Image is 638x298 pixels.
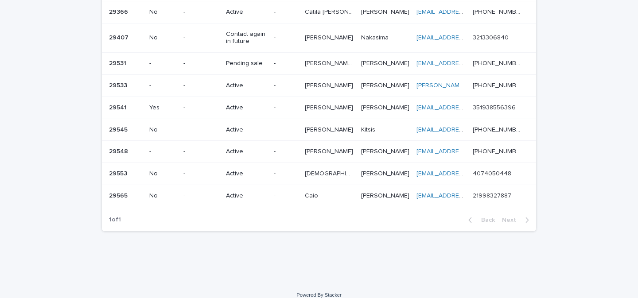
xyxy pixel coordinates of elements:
p: 1 of 1 [102,209,128,231]
p: Active [226,126,267,134]
p: [PERSON_NAME] [305,102,355,112]
p: - [274,170,297,178]
p: Nakasima [361,32,390,42]
span: Next [502,217,521,223]
p: [PERSON_NAME] [361,146,411,155]
a: [EMAIL_ADDRESS][DOMAIN_NAME] [416,127,517,133]
p: Pending sale [226,60,267,67]
p: Contact again in future [226,31,267,46]
a: [EMAIL_ADDRESS][DOMAIN_NAME] [416,9,517,15]
span: Back [476,217,495,223]
p: - [149,60,176,67]
p: [PERSON_NAME] de [PERSON_NAME] [305,58,356,67]
tr: 2940729407 No-Contact again in future-[PERSON_NAME][PERSON_NAME] NakasimaNakasima [EMAIL_ADDRESS]... [102,23,536,53]
p: 29541 [109,102,128,112]
p: Yes [149,104,176,112]
p: 3213306840 [473,32,510,42]
p: Kitsis [361,124,377,134]
p: Active [226,148,267,155]
p: [PHONE_NUMBER] [473,146,524,155]
p: 29407 [109,32,130,42]
p: 29531 [109,58,128,67]
p: [PERSON_NAME] [305,124,355,134]
p: - [274,148,297,155]
tr: 2953129531 --Pending sale-[PERSON_NAME] de [PERSON_NAME][PERSON_NAME] de [PERSON_NAME] [PERSON_NA... [102,53,536,75]
a: [PERSON_NAME][EMAIL_ADDRESS][DOMAIN_NAME] [416,82,565,89]
p: 29548 [109,146,130,155]
p: [PERSON_NAME] [305,146,355,155]
p: [PERSON_NAME] [361,7,411,16]
p: Active [226,170,267,178]
p: 351938556396 [473,102,517,112]
p: - [183,126,219,134]
p: - [183,192,219,200]
a: [EMAIL_ADDRESS][DOMAIN_NAME] [416,60,517,66]
p: No [149,126,176,134]
p: [DEMOGRAPHIC_DATA] [305,168,356,178]
a: [EMAIL_ADDRESS][DOMAIN_NAME] [416,104,517,111]
p: - [274,82,297,89]
a: [EMAIL_ADDRESS][DOMAIN_NAME] [416,170,517,177]
tr: 2954129541 Yes-Active-[PERSON_NAME][PERSON_NAME] [PERSON_NAME][PERSON_NAME] [EMAIL_ADDRESS][DOMAI... [102,97,536,119]
a: [EMAIL_ADDRESS][DOMAIN_NAME] [416,193,517,199]
p: [PERSON_NAME] [305,80,355,89]
p: Active [226,104,267,112]
p: No [149,34,176,42]
p: Active [226,82,267,89]
p: - [274,192,297,200]
tr: 2936629366 No-Active-Catila [PERSON_NAME] de [PERSON_NAME] daCatila [PERSON_NAME] de [PERSON_NAME... [102,1,536,23]
p: [PERSON_NAME] [361,102,411,112]
p: [PERSON_NAME] [361,80,411,89]
p: No [149,8,176,16]
p: Caio [305,190,320,200]
p: Active [226,192,267,200]
p: - [149,148,176,155]
button: Next [498,216,536,224]
p: 29366 [109,7,130,16]
p: [PHONE_NUMBER] [473,58,524,67]
p: - [183,8,219,16]
p: - [274,34,297,42]
p: 29533 [109,80,129,89]
p: Active [226,8,267,16]
p: - [274,126,297,134]
tr: 2953329533 --Active-[PERSON_NAME][PERSON_NAME] [PERSON_NAME][PERSON_NAME] [PERSON_NAME][EMAIL_ADD... [102,74,536,97]
p: - [183,104,219,112]
p: - [183,148,219,155]
p: [PHONE_NUMBER] [473,124,524,134]
p: [PERSON_NAME] [361,190,411,200]
a: Powered By Stacker [296,292,341,298]
tr: 2954829548 --Active-[PERSON_NAME][PERSON_NAME] [PERSON_NAME][PERSON_NAME] [EMAIL_ADDRESS][DOMAIN_... [102,141,536,163]
p: - [183,82,219,89]
p: No [149,192,176,200]
p: - [274,104,297,112]
p: 21998327887 [473,190,513,200]
p: 29545 [109,124,129,134]
p: - [183,34,219,42]
p: +5533999750300 [473,7,524,16]
p: 29565 [109,190,129,200]
p: MARQUES DE LIMA DUMARESQ [361,58,411,67]
p: - [274,8,297,16]
p: [PERSON_NAME] [305,32,355,42]
p: - [149,82,176,89]
p: - [183,60,219,67]
p: Catila maria Lopes de souza Maurício da [305,7,356,16]
a: [EMAIL_ADDRESS][DOMAIN_NAME] [416,148,517,155]
p: - [183,170,219,178]
a: [EMAIL_ADDRESS][DOMAIN_NAME] [416,35,517,41]
p: 29553 [109,168,129,178]
button: Back [461,216,498,224]
p: [PHONE_NUMBER] [473,80,524,89]
tr: 2955329553 No-Active-[DEMOGRAPHIC_DATA][DEMOGRAPHIC_DATA] [PERSON_NAME][PERSON_NAME] [EMAIL_ADDRE... [102,163,536,185]
p: [PERSON_NAME] [361,168,411,178]
p: 4074050448 [473,168,513,178]
tr: 2956529565 No-Active-CaioCaio [PERSON_NAME][PERSON_NAME] [EMAIL_ADDRESS][DOMAIN_NAME] 21998327887... [102,185,536,207]
p: - [274,60,297,67]
p: No [149,170,176,178]
tr: 2954529545 No-Active-[PERSON_NAME][PERSON_NAME] KitsisKitsis [EMAIL_ADDRESS][DOMAIN_NAME] [PHONE_... [102,119,536,141]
